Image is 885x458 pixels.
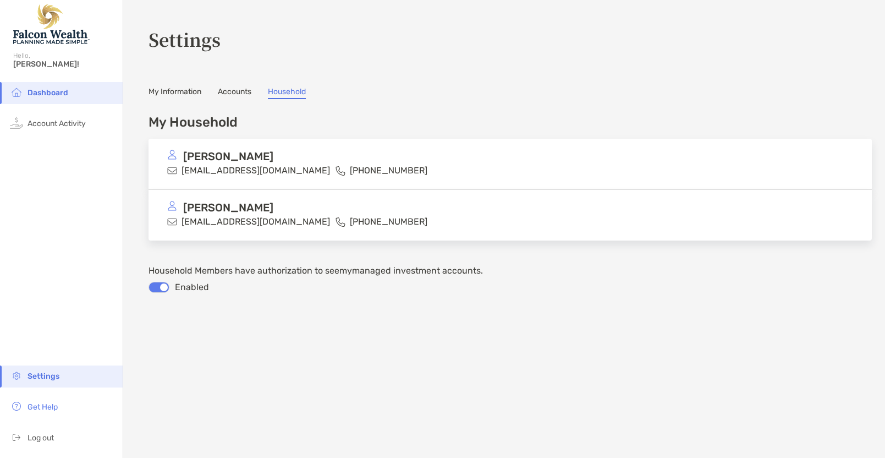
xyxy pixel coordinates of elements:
[13,4,90,44] img: Falcon Wealth Planning Logo
[268,87,306,99] a: Household
[167,217,177,227] img: email icon
[28,88,68,97] span: Dashboard
[149,87,201,99] a: My Information
[149,26,872,52] h3: Settings
[167,166,177,176] img: email icon
[28,372,59,381] span: Settings
[149,264,872,277] p: Household Members have authorization to see my managed investment accounts.
[28,433,54,443] span: Log out
[13,59,116,69] span: [PERSON_NAME]!
[350,163,427,177] p: [PHONE_NUMBER]
[182,163,330,177] p: [EMAIL_ADDRESS][DOMAIN_NAME]
[183,150,273,163] p: [PERSON_NAME]
[182,215,330,228] p: [EMAIL_ADDRESS][DOMAIN_NAME]
[10,430,23,444] img: logout icon
[350,215,427,228] p: [PHONE_NUMBER]
[10,369,23,382] img: settings icon
[218,87,251,99] a: Accounts
[28,119,86,128] span: Account Activity
[183,201,273,215] p: [PERSON_NAME]
[10,85,23,99] img: household icon
[149,115,238,130] h4: My Household
[10,116,23,129] img: activity icon
[169,282,209,293] span: Enabled
[336,217,345,227] img: phone icon
[28,402,58,412] span: Get Help
[167,201,177,211] img: avatar icon
[167,150,177,160] img: avatar icon
[336,166,345,176] img: phone icon
[10,400,23,413] img: get-help icon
